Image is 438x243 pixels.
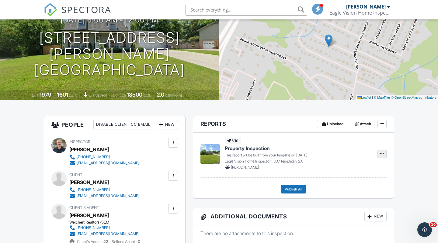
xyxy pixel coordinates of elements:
[77,225,110,230] div: [PHONE_NUMBER]
[69,220,144,225] div: Weichert Realtors-SEM
[77,231,139,236] div: [EMAIL_ADDRESS][DOMAIN_NAME]
[69,193,139,199] a: [EMAIL_ADDRESS][DOMAIN_NAME]
[357,96,371,99] a: Leaflet
[372,96,373,99] span: |
[374,96,390,99] a: © MapTiler
[77,193,139,198] div: [EMAIL_ADDRESS][DOMAIN_NAME]
[329,10,390,16] div: Eagle Vision Home Inspection, LLC
[69,187,139,193] a: [PHONE_NUMBER]
[61,16,158,24] h3: [DATE] 8:00 am - 12:00 pm
[430,222,437,227] span: 10
[93,120,153,129] div: Disable Client CC Email
[391,96,436,99] a: © OpenStreetMap contributors
[61,3,111,16] span: SPECTORA
[77,161,139,166] div: [EMAIL_ADDRESS][DOMAIN_NAME]
[69,211,109,220] a: [PERSON_NAME]
[165,93,182,98] span: bathrooms
[69,93,78,98] span: sq. ft.
[200,230,387,237] p: There are no attachments to this inspection.
[77,155,110,159] div: [PHONE_NUMBER]
[69,154,139,160] a: [PHONE_NUMBER]
[325,34,332,47] img: Marker
[186,4,307,16] input: Search everything...
[69,160,139,166] a: [EMAIL_ADDRESS][DOMAIN_NAME]
[10,30,209,78] h1: [STREET_ADDRESS][PERSON_NAME] [GEOGRAPHIC_DATA]
[44,116,185,133] h3: People
[156,120,178,129] div: New
[417,222,432,237] iframe: Intercom live chat
[89,93,107,98] span: crawlspace
[364,212,387,221] div: New
[69,205,99,210] span: Client's Agent
[127,91,142,98] div: 13500
[143,93,151,98] span: sq.ft.
[44,3,57,16] img: The Best Home Inspection Software - Spectora
[69,139,90,144] span: Inspector
[57,91,68,98] div: 1601
[346,4,386,10] div: [PERSON_NAME]
[69,178,109,187] div: [PERSON_NAME]
[193,208,394,225] h3: Additional Documents
[77,187,110,192] div: [PHONE_NUMBER]
[69,173,82,177] span: Client
[69,145,109,154] div: [PERSON_NAME]
[44,8,111,21] a: SPECTORA
[69,231,139,237] a: [EMAIL_ADDRESS][DOMAIN_NAME]
[113,93,126,98] span: Lot Size
[157,91,164,98] div: 2.0
[69,225,139,231] a: [PHONE_NUMBER]
[40,91,51,98] div: 1979
[32,93,39,98] span: Built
